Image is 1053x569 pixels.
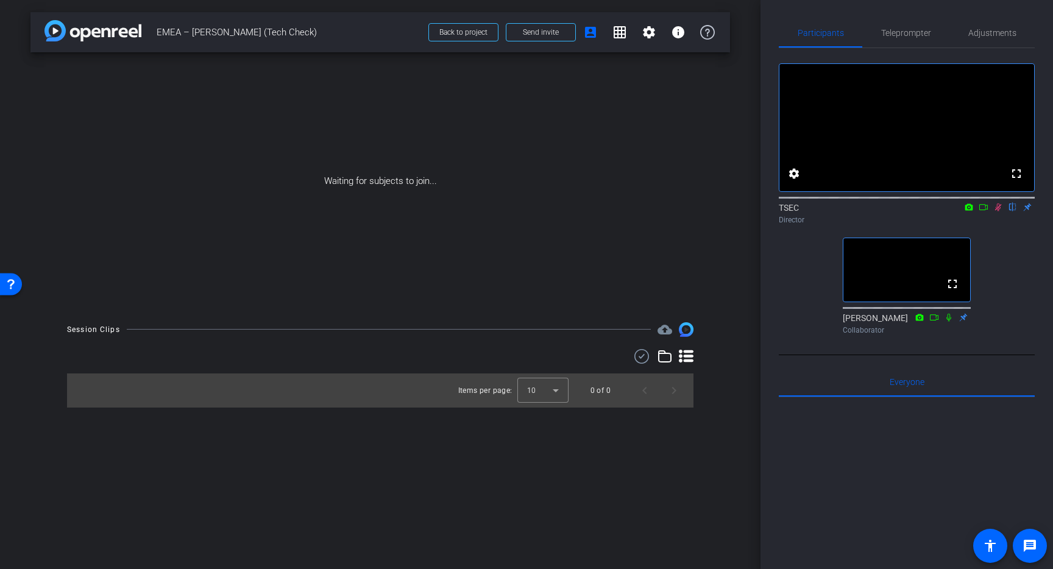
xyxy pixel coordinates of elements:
mat-icon: account_box [583,25,598,40]
button: Send invite [506,23,576,41]
span: Destinations for your clips [658,322,672,337]
span: Back to project [439,28,487,37]
mat-icon: accessibility [983,539,998,553]
span: Participants [798,29,844,37]
div: Waiting for subjects to join... [30,52,730,310]
mat-icon: settings [642,25,656,40]
div: TSEC [779,202,1035,225]
button: Next page [659,376,689,405]
mat-icon: message [1023,539,1037,553]
div: Items per page: [458,384,512,397]
mat-icon: fullscreen [1009,166,1024,181]
mat-icon: cloud_upload [658,322,672,337]
div: Director [779,214,1035,225]
div: Session Clips [67,323,120,336]
mat-icon: fullscreen [945,277,960,291]
div: 0 of 0 [590,384,611,397]
mat-icon: grid_on [612,25,627,40]
mat-icon: settings [787,166,801,181]
button: Back to project [428,23,498,41]
span: Send invite [523,27,559,37]
span: Everyone [890,378,924,386]
img: Session clips [679,322,693,337]
span: Teleprompter [881,29,931,37]
button: Previous page [630,376,659,405]
mat-icon: flip [1005,201,1020,212]
mat-icon: info [671,25,686,40]
span: EMEA – [PERSON_NAME] (Tech Check) [157,20,421,44]
div: [PERSON_NAME] [843,312,971,336]
span: Adjustments [968,29,1016,37]
div: Collaborator [843,325,971,336]
img: app-logo [44,20,141,41]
